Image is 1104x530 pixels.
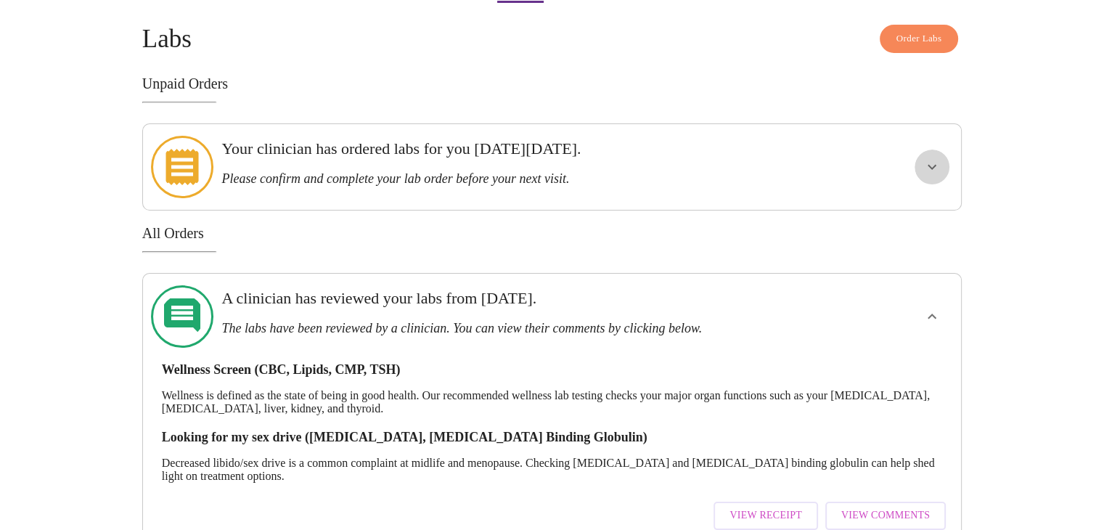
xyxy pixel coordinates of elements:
[915,150,949,184] button: show more
[162,457,943,483] p: Decreased libido/sex drive is a common complaint at midlife and menopause. Checking [MEDICAL_DATA...
[162,389,943,415] p: Wellness is defined as the state of being in good health. Our recommended wellness lab testing ch...
[142,225,962,242] h3: All Orders
[221,171,804,187] h3: Please confirm and complete your lab order before your next visit.
[915,299,949,334] button: show more
[162,362,943,378] h3: Wellness Screen (CBC, Lipids, CMP, TSH)
[713,502,818,530] button: View Receipt
[221,139,804,158] h3: Your clinician has ordered labs for you [DATE][DATE].
[142,25,962,54] h4: Labs
[880,25,959,53] button: Order Labs
[896,30,942,47] span: Order Labs
[221,321,804,336] h3: The labs have been reviewed by a clinician. You can view their comments by clicking below.
[142,76,962,92] h3: Unpaid Orders
[221,289,804,308] h3: A clinician has reviewed your labs from [DATE].
[841,507,930,525] span: View Comments
[162,430,943,445] h3: Looking for my sex drive ([MEDICAL_DATA], [MEDICAL_DATA] Binding Globulin)
[729,507,802,525] span: View Receipt
[825,502,946,530] button: View Comments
